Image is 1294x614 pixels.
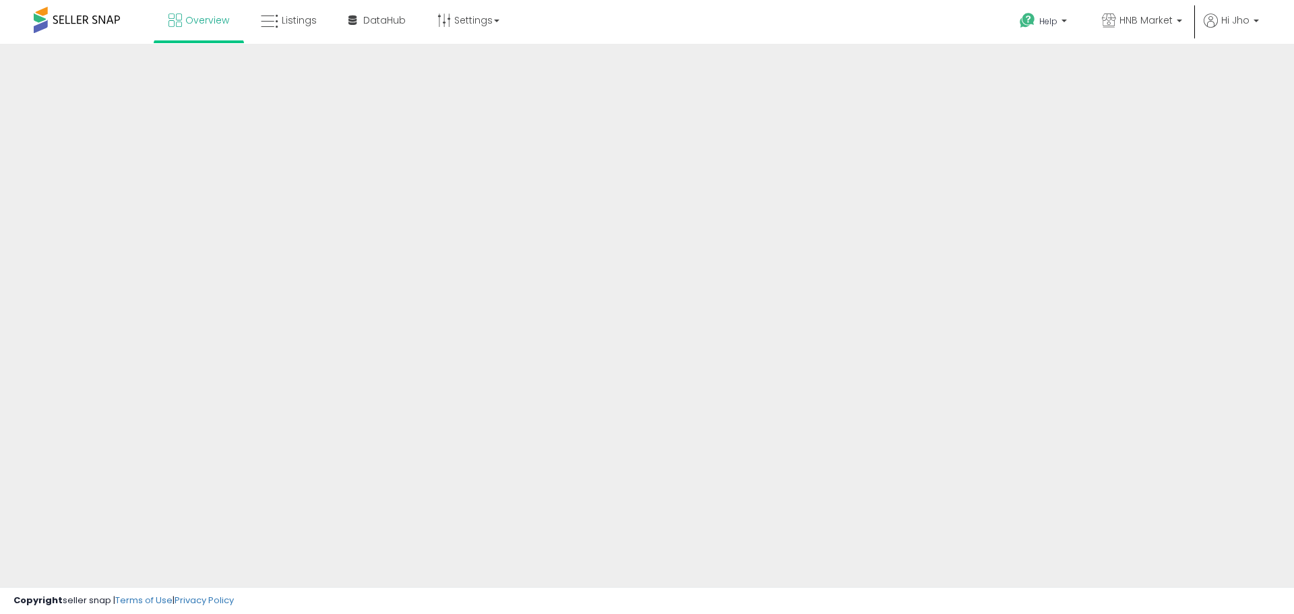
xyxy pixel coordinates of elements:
[282,13,317,27] span: Listings
[185,13,229,27] span: Overview
[1009,2,1080,44] a: Help
[175,594,234,607] a: Privacy Policy
[1019,12,1036,29] i: Get Help
[115,594,173,607] a: Terms of Use
[13,594,234,607] div: seller snap | |
[363,13,406,27] span: DataHub
[1119,13,1173,27] span: HNB Market
[1039,16,1057,27] span: Help
[1204,13,1259,44] a: Hi Jho
[13,594,63,607] strong: Copyright
[1221,13,1250,27] span: Hi Jho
